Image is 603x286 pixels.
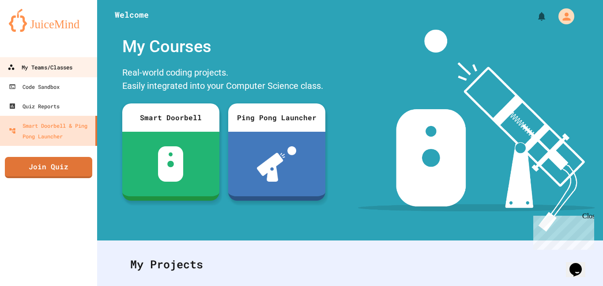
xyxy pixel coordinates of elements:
[4,4,61,56] div: Chat with us now!Close
[549,6,577,27] div: My Account
[9,81,60,92] div: Code Sandbox
[118,30,330,64] div: My Courses
[566,251,594,277] iframe: chat widget
[118,64,330,97] div: Real-world coding projects. Easily integrated into your Computer Science class.
[8,62,72,73] div: My Teams/Classes
[358,30,595,232] img: banner-image-my-projects.png
[9,9,88,32] img: logo-orange.svg
[122,103,219,132] div: Smart Doorbell
[9,101,60,111] div: Quiz Reports
[520,9,549,24] div: My Notifications
[9,120,92,141] div: Smart Doorbell & Ping Pong Launcher
[257,146,296,182] img: ppl-with-ball.png
[530,212,594,250] iframe: chat widget
[5,157,92,178] a: Join Quiz
[228,103,325,132] div: Ping Pong Launcher
[121,247,579,282] div: My Projects
[158,146,183,182] img: sdb-white.svg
